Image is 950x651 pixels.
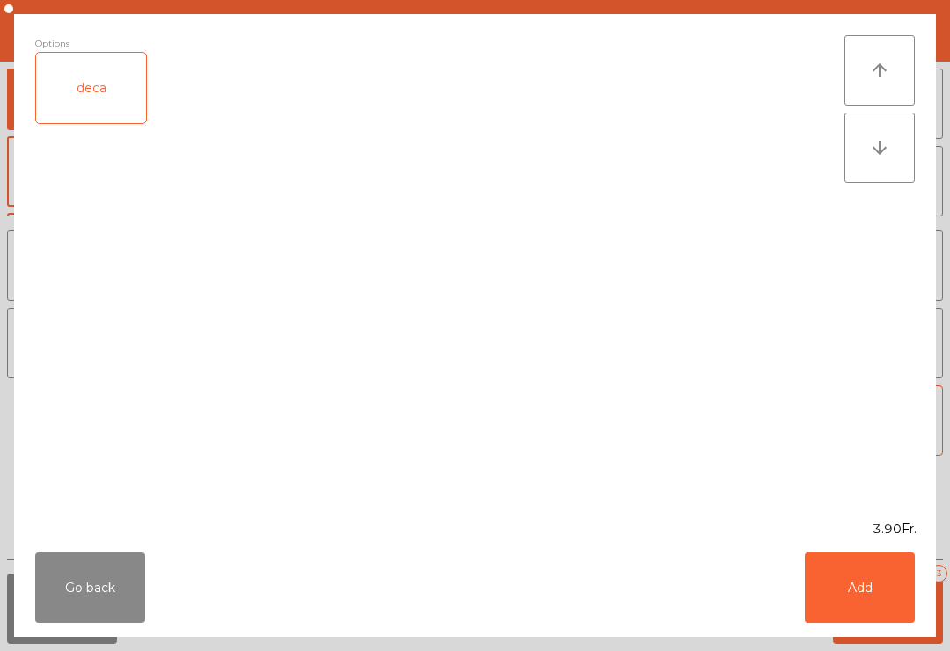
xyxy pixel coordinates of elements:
button: Add [805,552,915,623]
div: 3.90Fr. [14,520,936,538]
button: Go back [35,552,145,623]
i: arrow_upward [869,60,890,81]
span: Options [35,35,69,52]
i: arrow_downward [869,137,890,158]
div: deca [36,53,146,123]
button: arrow_downward [844,113,915,183]
button: arrow_upward [844,35,915,106]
